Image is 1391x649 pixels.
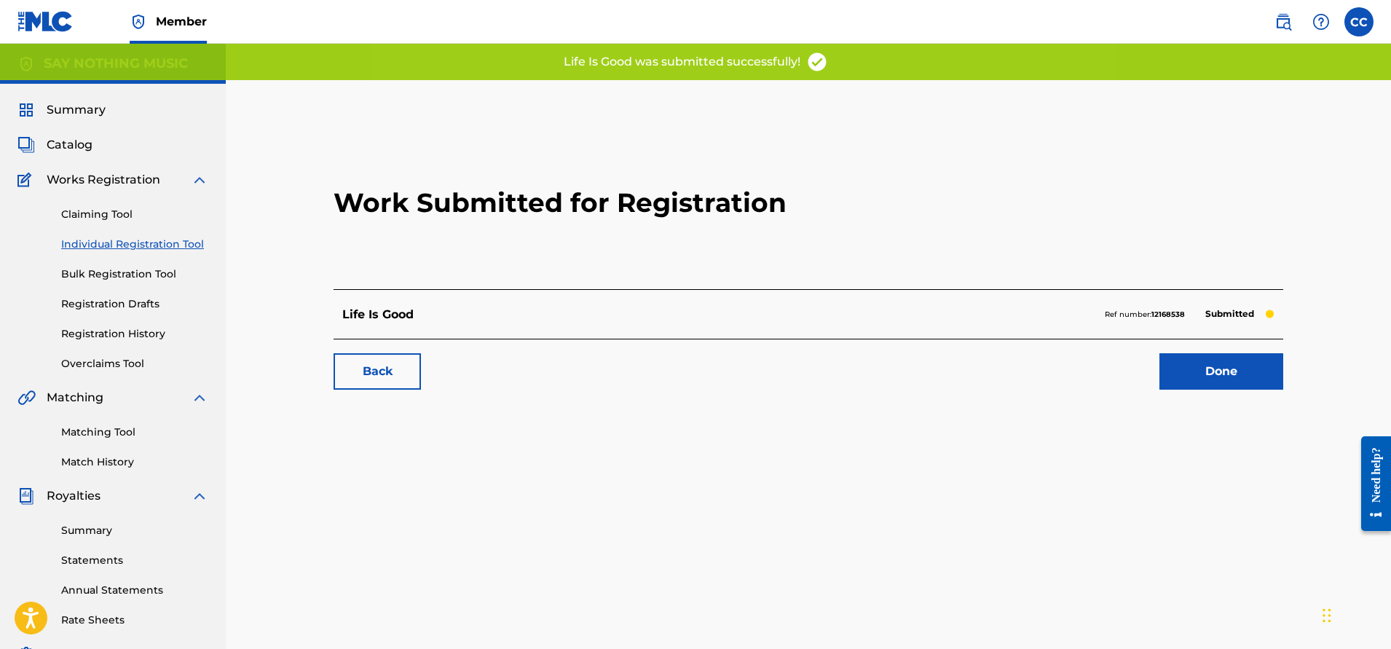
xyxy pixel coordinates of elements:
[1318,579,1391,649] iframe: Chat Widget
[47,171,160,189] span: Works Registration
[1307,7,1336,36] div: Help
[61,356,208,371] a: Overclaims Tool
[47,389,103,406] span: Matching
[342,306,414,323] p: Life Is Good
[156,13,207,30] span: Member
[61,425,208,440] a: Matching Tool
[1105,308,1185,321] p: Ref number:
[61,523,208,538] a: Summary
[1312,13,1330,31] img: help
[334,117,1283,289] h2: Work Submitted for Registration
[17,389,36,406] img: Matching
[17,487,35,505] img: Royalties
[17,136,35,154] img: Catalog
[191,171,208,189] img: expand
[47,487,101,505] span: Royalties
[130,13,147,31] img: Top Rightsholder
[1350,425,1391,542] iframe: Resource Center
[1274,13,1292,31] img: search
[191,487,208,505] img: expand
[1159,353,1283,390] a: Done
[191,389,208,406] img: expand
[61,237,208,252] a: Individual Registration Tool
[1151,310,1185,319] strong: 12168538
[1269,7,1298,36] a: Public Search
[61,583,208,598] a: Annual Statements
[61,296,208,312] a: Registration Drafts
[61,207,208,222] a: Claiming Tool
[47,101,106,119] span: Summary
[61,267,208,282] a: Bulk Registration Tool
[1344,7,1374,36] div: User Menu
[334,353,421,390] a: Back
[17,101,35,119] img: Summary
[17,101,106,119] a: SummarySummary
[17,171,36,189] img: Works Registration
[61,326,208,342] a: Registration History
[1198,304,1261,324] p: Submitted
[17,11,74,32] img: MLC Logo
[806,51,828,73] img: access
[47,136,92,154] span: Catalog
[61,553,208,568] a: Statements
[61,613,208,628] a: Rate Sheets
[1323,594,1331,637] div: Drag
[61,455,208,470] a: Match History
[17,136,92,154] a: CatalogCatalog
[564,53,800,71] p: Life Is Good was submitted successfully!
